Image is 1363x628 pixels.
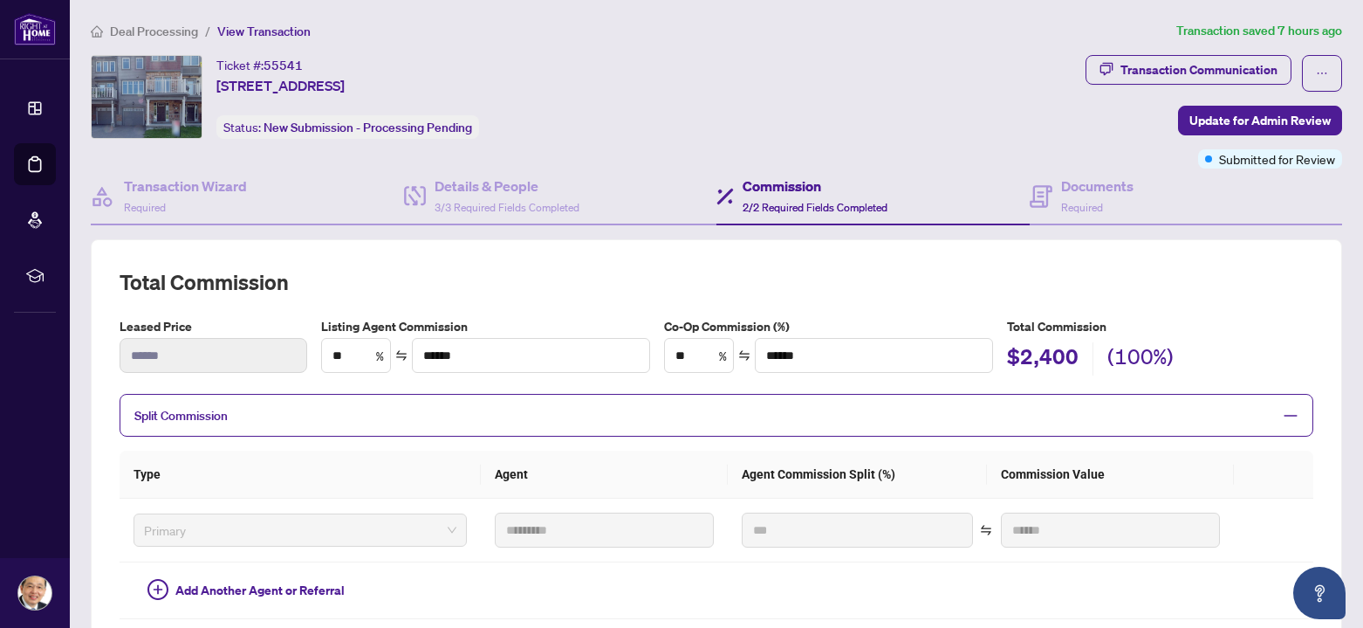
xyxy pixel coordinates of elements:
span: Required [124,201,166,214]
img: IMG-X12314912_1.jpg [92,56,202,138]
span: View Transaction [217,24,311,39]
article: Transaction saved 7 hours ago [1176,21,1342,41]
div: Status: [216,115,479,139]
div: Split Commission [120,394,1313,437]
h4: Documents [1061,176,1134,197]
span: swap [980,524,992,536]
button: Transaction Communication [1086,55,1291,85]
label: Leased Price [120,317,307,336]
span: 2/2 Required Fields Completed [743,201,887,214]
span: swap [395,349,408,362]
span: [STREET_ADDRESS] [216,75,345,96]
span: Required [1061,201,1103,214]
img: logo [14,13,56,45]
h4: Commission [743,176,887,197]
h2: (100%) [1107,342,1174,376]
span: Submitted for Review [1219,149,1335,169]
span: Primary [144,517,456,543]
th: Agent Commission Split (%) [728,451,987,499]
span: Split Commission [134,408,228,424]
h4: Transaction Wizard [124,176,247,197]
label: Co-Op Commission (%) [664,317,993,336]
h2: Total Commission [120,268,1313,296]
button: Update for Admin Review [1178,106,1342,135]
th: Type [120,451,481,499]
div: Transaction Communication [1120,56,1277,84]
span: 55541 [264,58,303,73]
span: New Submission - Processing Pending [264,120,472,135]
div: Ticket #: [216,55,303,75]
img: Profile Icon [18,576,51,610]
button: Open asap [1293,567,1346,619]
h4: Details & People [435,176,579,197]
span: swap [738,349,750,362]
th: Agent [481,451,728,499]
span: Deal Processing [110,24,198,39]
span: home [91,25,103,38]
span: Add Another Agent or Referral [175,581,345,600]
span: plus-circle [147,579,168,600]
th: Commission Value [987,451,1234,499]
label: Listing Agent Commission [321,317,650,336]
span: minus [1283,408,1298,424]
li: / [205,21,210,41]
button: Add Another Agent or Referral [134,576,359,604]
span: Update for Admin Review [1189,107,1331,135]
span: ellipsis [1316,67,1328,79]
span: 3/3 Required Fields Completed [435,201,579,214]
h5: Total Commission [1007,317,1313,336]
h2: $2,400 [1007,342,1079,376]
